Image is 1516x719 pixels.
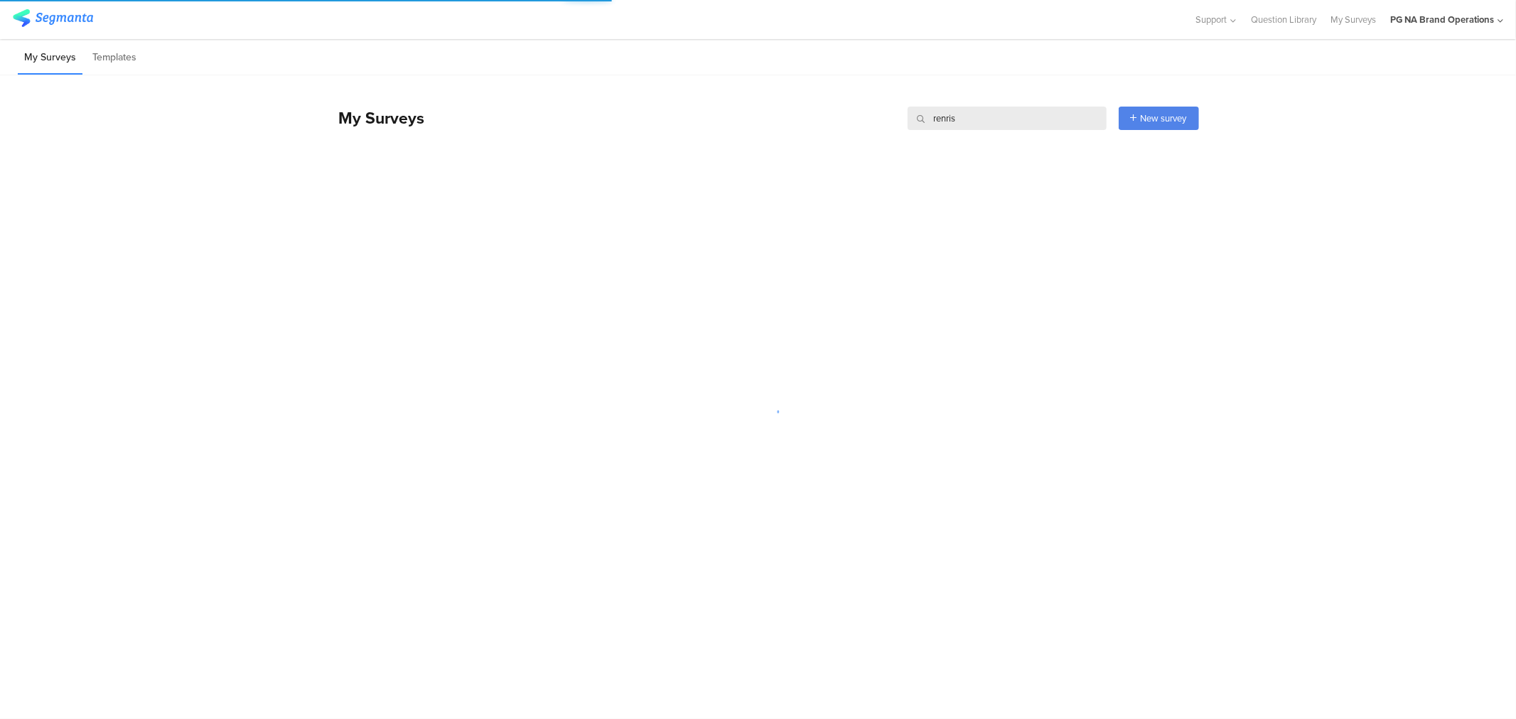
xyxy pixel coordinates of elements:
[908,107,1107,130] input: Survey Name, Creator...
[18,41,82,75] li: My Surveys
[1390,13,1494,26] div: PG NA Brand Operations
[13,9,93,27] img: segmanta logo
[325,106,425,130] div: My Surveys
[86,41,143,75] li: Templates
[1196,13,1227,26] span: Support
[1141,112,1187,125] span: New survey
